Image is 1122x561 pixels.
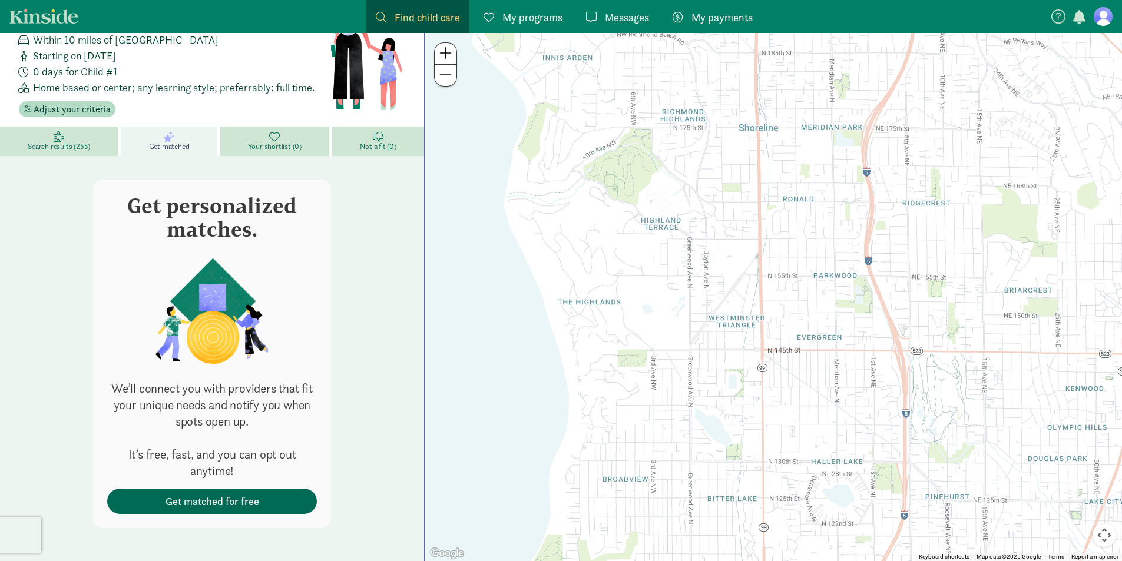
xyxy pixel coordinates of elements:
[166,493,259,509] span: Get matched for free
[360,142,396,151] span: Not a fit (0)
[1093,523,1116,547] button: Map camera controls
[34,102,111,117] span: Adjust your criteria
[9,9,78,24] a: Kinside
[33,48,116,64] span: Starting on [DATE]
[19,101,115,118] button: Adjust your criteria
[977,553,1041,560] span: Map data ©2025 Google
[121,127,220,156] a: Get matched
[1048,553,1064,560] a: Terms
[691,9,753,25] span: My payments
[28,142,90,151] span: Search results (255)
[33,79,315,95] span: Home based or center; any learning style; preferrably: full time.
[220,127,333,156] a: Your shortlist (0)
[428,546,466,561] img: Google
[395,9,460,25] span: Find child care
[248,142,302,151] span: Your shortlist (0)
[1071,553,1118,560] a: Report a map error
[332,127,424,156] a: Not a fit (0)
[502,9,562,25] span: My programs
[107,380,317,479] p: We’ll connect you with providers that fit your unique needs and notify you when spots open up. It...
[33,32,219,48] span: Within 10 miles of [GEOGRAPHIC_DATA]
[919,553,969,561] button: Keyboard shortcuts
[605,9,649,25] span: Messages
[107,489,317,514] button: Get matched for free
[149,142,190,151] span: Get matched
[33,64,118,79] span: 0 days for Child #1
[107,194,317,241] h3: Get personalized matches.
[428,546,466,561] a: Open this area in Google Maps (opens a new window)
